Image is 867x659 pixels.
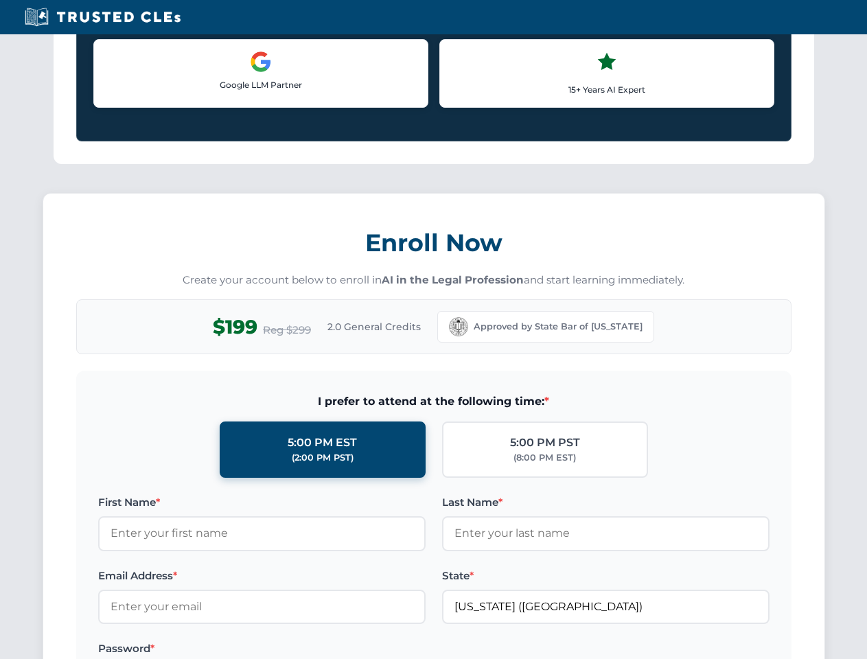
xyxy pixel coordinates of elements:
span: 2.0 General Credits [327,319,421,334]
strong: AI in the Legal Profession [382,273,524,286]
h3: Enroll Now [76,221,791,264]
label: Last Name [442,494,770,511]
img: Google [250,51,272,73]
div: 5:00 PM PST [510,434,580,452]
span: Approved by State Bar of [US_STATE] [474,320,643,334]
div: (2:00 PM PST) [292,451,354,465]
img: Trusted CLEs [21,7,185,27]
span: I prefer to attend at the following time: [98,393,770,411]
input: Enter your last name [442,516,770,551]
p: Google LLM Partner [105,78,417,91]
label: Password [98,640,426,657]
label: State [442,568,770,584]
div: 5:00 PM EST [288,434,357,452]
span: Reg $299 [263,322,311,338]
input: Enter your first name [98,516,426,551]
input: California (CA) [442,590,770,624]
span: $199 [213,312,257,343]
p: 15+ Years AI Expert [451,83,763,96]
label: First Name [98,494,426,511]
div: (8:00 PM EST) [513,451,576,465]
label: Email Address [98,568,426,584]
input: Enter your email [98,590,426,624]
p: Create your account below to enroll in and start learning immediately. [76,273,791,288]
img: California Bar [449,317,468,336]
